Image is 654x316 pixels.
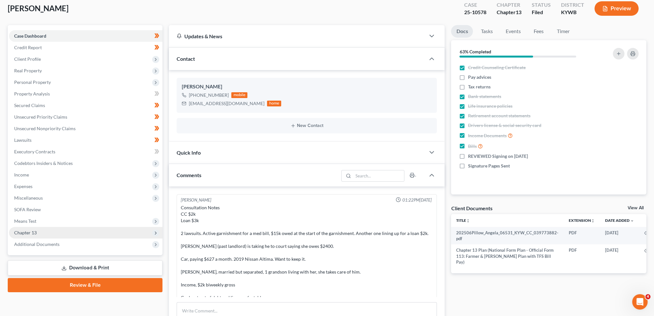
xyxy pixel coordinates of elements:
div: 25-10578 [464,9,486,16]
div: KYWB [561,9,584,16]
i: unfold_more [591,219,595,223]
td: Chapter 13 Plan (National Form Plan - Official Form 113: Farmer & [PERSON_NAME] Plan with TFS Bil... [451,244,564,268]
a: Date Added expand_more [605,218,634,223]
td: [DATE] [600,244,639,268]
a: Docs [451,25,473,38]
span: Pay advices [468,74,491,80]
div: [PERSON_NAME] [182,83,432,91]
span: Contact [177,56,195,62]
a: Review & File [8,278,162,292]
span: REVIEWED Signing on [DATE] [468,153,528,159]
span: Codebtors Insiders & Notices [14,160,73,166]
div: [PHONE_NUMBER] [189,92,229,98]
button: New Contact [182,123,432,128]
span: Means Test [14,218,36,224]
a: Unsecured Priority Claims [9,111,162,123]
i: unfold_more [466,219,470,223]
td: PDF [564,227,600,245]
span: Life insurance policies [468,103,512,109]
div: Case [464,1,486,9]
a: SOFA Review [9,204,162,215]
a: Case Dashboard [9,30,162,42]
a: Unsecured Nonpriority Claims [9,123,162,134]
div: Chapter [497,9,521,16]
div: Status [532,1,551,9]
span: Bills [468,143,476,149]
span: Personal Property [14,79,51,85]
button: Preview [594,1,639,16]
span: Unsecured Priority Claims [14,114,67,120]
div: [PERSON_NAME] [181,197,211,203]
a: Property Analysis [9,88,162,100]
span: SOFA Review [14,207,41,212]
span: Drivers license & social security card [468,122,541,129]
span: [PERSON_NAME] [8,4,69,13]
td: 202506Pillow_Angela_06531_KYW_CC_039773882-pdf [451,227,564,245]
a: Timer [551,25,575,38]
span: Comments [177,172,201,178]
span: Tax returns [468,84,490,90]
span: Income [14,172,29,177]
td: PDF [564,244,600,268]
a: View All [628,206,644,210]
span: Executory Contracts [14,149,55,154]
a: Secured Claims [9,100,162,111]
a: Download & Print [8,260,162,275]
span: 01:22PM[DATE] [402,197,431,203]
div: District [561,1,584,9]
div: Consultation Notes CC $2k Loan $3k 2 lawsuits. Active garnishment for a med bill, $15k owed at th... [181,204,433,314]
div: [EMAIL_ADDRESS][DOMAIN_NAME] [189,100,264,107]
span: Case Dashboard [14,33,46,39]
span: Miscellaneous [14,195,43,201]
iframe: Intercom live chat [632,294,648,310]
input: Search... [353,170,404,181]
span: Credit Report [14,45,42,50]
div: home [267,101,281,106]
span: Additional Documents [14,241,60,247]
span: 13 [516,9,521,15]
div: Updates & News [177,33,418,40]
a: Fees [528,25,549,38]
span: 4 [645,294,650,299]
a: Titleunfold_more [456,218,470,223]
div: mobile [231,92,247,98]
i: expand_more [630,219,634,223]
a: Tasks [475,25,498,38]
span: Signature Pages Sent [468,163,510,169]
a: Events [500,25,526,38]
div: Filed [532,9,551,16]
span: Credit Counseling Certificate [468,64,525,71]
div: Chapter [497,1,521,9]
span: Unsecured Nonpriority Claims [14,126,76,131]
a: Executory Contracts [9,146,162,158]
div: Client Documents [451,205,492,212]
span: Secured Claims [14,103,45,108]
span: Income Documents [468,132,506,139]
a: Extensionunfold_more [569,218,595,223]
span: Bank statements [468,93,501,100]
span: Real Property [14,68,42,73]
a: Credit Report [9,42,162,53]
a: Lawsuits [9,134,162,146]
span: Lawsuits [14,137,32,143]
strong: 63% Completed [459,49,491,54]
td: [DATE] [600,227,639,245]
span: Quick Info [177,149,201,156]
span: Property Analysis [14,91,50,96]
span: Client Profile [14,56,41,62]
span: Expenses [14,184,32,189]
span: Retirement account statements [468,113,530,119]
span: Chapter 13 [14,230,37,235]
